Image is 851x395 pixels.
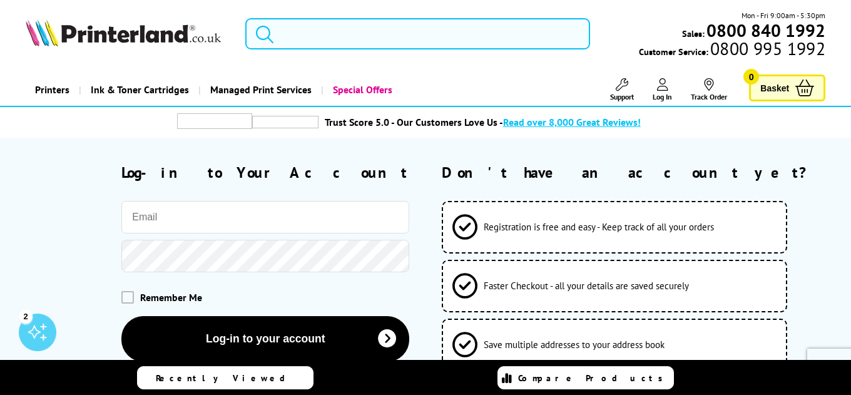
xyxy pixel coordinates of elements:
[705,24,825,36] a: 0800 840 1992
[741,9,825,21] span: Mon - Fri 9:00am - 5:30pm
[26,74,79,106] a: Printers
[639,43,825,58] span: Customer Service:
[121,163,409,182] h2: Log-in to Your Account
[760,80,789,96] span: Basket
[691,78,727,101] a: Track Order
[706,19,825,42] b: 0800 840 1992
[749,74,825,101] a: Basket 0
[26,19,230,49] a: Printerland Logo
[708,43,825,54] span: 0800 995 1992
[497,366,674,389] a: Compare Products
[121,316,409,362] button: Log-in to your account
[325,116,641,128] a: Trust Score 5.0 - Our Customers Love Us -Read over 8,000 Great Reviews!
[503,116,641,128] span: Read over 8,000 Great Reviews!
[156,372,298,384] span: Recently Viewed
[610,92,634,101] span: Support
[321,74,402,106] a: Special Offers
[653,78,672,101] a: Log In
[140,291,202,304] span: Remember Me
[91,74,189,106] span: Ink & Toner Cartridges
[442,163,826,182] h2: Don't have an account yet?
[484,280,689,292] span: Faster Checkout - all your details are saved securely
[252,116,318,128] img: trustpilot rating
[121,201,409,233] input: Email
[743,69,759,85] span: 0
[653,92,672,101] span: Log In
[484,339,665,351] span: Save multiple addresses to your address book
[682,28,705,39] span: Sales:
[137,366,313,389] a: Recently Viewed
[79,74,198,106] a: Ink & Toner Cartridges
[484,221,714,233] span: Registration is free and easy - Keep track of all your orders
[610,78,634,101] a: Support
[198,74,321,106] a: Managed Print Services
[26,19,221,46] img: Printerland Logo
[177,113,252,129] img: trustpilot rating
[19,309,33,323] div: 2
[518,372,670,384] span: Compare Products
